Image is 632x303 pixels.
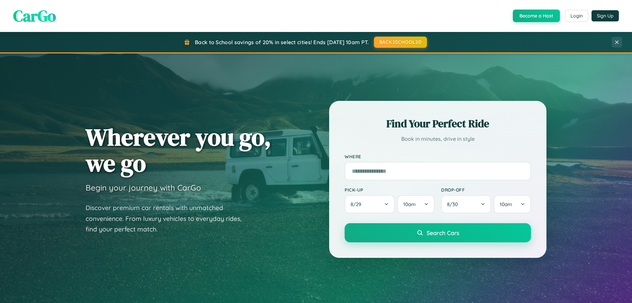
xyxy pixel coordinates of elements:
h1: Wherever you go, we go [86,124,271,176]
button: Sign Up [592,10,619,21]
span: CarGo [13,5,56,27]
span: Search Cars [427,229,459,236]
label: Drop-off [441,187,531,193]
h2: Find Your Perfect Ride [345,116,531,131]
button: 8/30 [441,195,491,213]
button: Login [565,10,588,22]
button: 10am [494,195,531,213]
p: Book in minutes, drive in style [345,134,531,144]
h3: Begin your journey with CarGo [86,183,201,193]
span: 10am [500,201,512,207]
button: BACK2SCHOOL20 [374,37,427,48]
button: 8/29 [345,195,395,213]
span: 10am [403,201,416,207]
button: Become a Host [513,10,560,22]
label: Pick-up [345,187,434,193]
span: 8 / 29 [351,201,364,207]
button: Search Cars [345,223,531,242]
label: Where [345,154,531,159]
span: 8 / 30 [447,201,461,207]
button: 10am [397,195,434,213]
p: Discover premium car rentals with unmatched convenience. From luxury vehicles to everyday rides, ... [86,202,250,235]
span: Back to School savings of 20% in select cities! Ends [DATE] 10am PT. [195,39,369,45]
